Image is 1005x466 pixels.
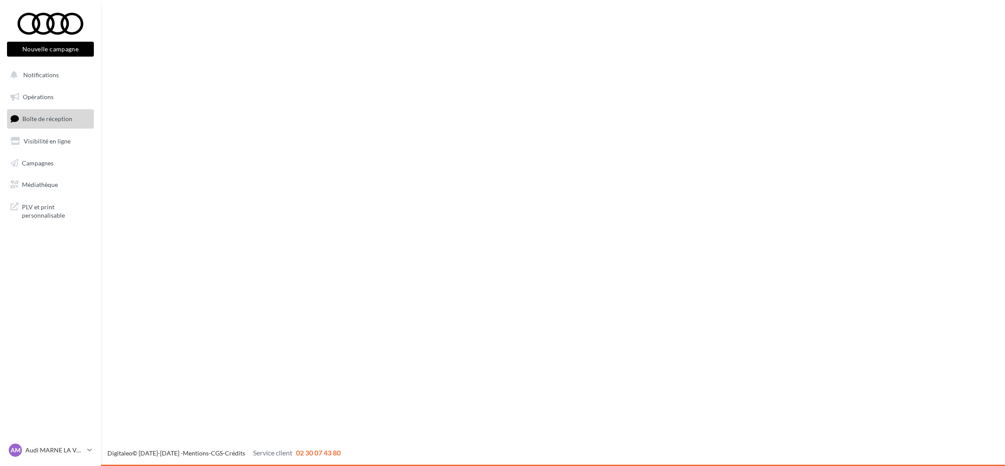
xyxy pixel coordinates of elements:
[5,132,96,151] a: Visibilité en ligne
[5,88,96,106] a: Opérations
[22,115,72,122] span: Boîte de réception
[23,93,53,100] span: Opérations
[183,449,209,457] a: Mentions
[7,42,94,57] button: Nouvelle campagne
[5,109,96,128] a: Boîte de réception
[107,449,132,457] a: Digitaleo
[107,449,341,457] span: © [DATE]-[DATE] - - -
[253,448,292,457] span: Service client
[211,449,223,457] a: CGS
[5,176,96,194] a: Médiathèque
[296,448,341,457] span: 02 30 07 43 80
[5,154,96,172] a: Campagnes
[22,159,53,166] span: Campagnes
[5,66,92,84] button: Notifications
[23,71,59,79] span: Notifications
[22,201,90,220] span: PLV et print personnalisable
[22,181,58,188] span: Médiathèque
[25,446,84,455] p: Audi MARNE LA VALLEE
[24,137,71,145] span: Visibilité en ligne
[11,446,21,455] span: AM
[225,449,245,457] a: Crédits
[5,197,96,223] a: PLV et print personnalisable
[7,442,94,459] a: AM Audi MARNE LA VALLEE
